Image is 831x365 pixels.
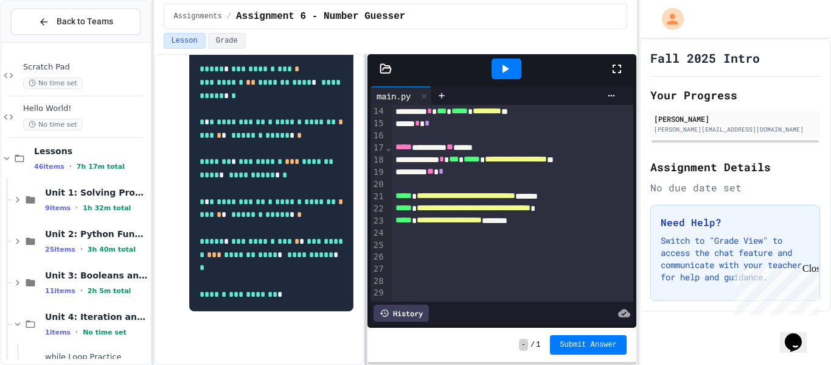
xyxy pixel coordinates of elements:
span: • [69,161,72,171]
span: Lessons [34,146,148,157]
span: Unit 3: Booleans and Conditionals [45,270,148,281]
span: No time set [23,77,83,89]
button: Lesson [164,33,206,49]
span: • [75,327,78,337]
span: Unit 4: Iteration and Random Numbers [45,311,148,322]
span: 9 items [45,204,71,212]
span: Scratch Pad [23,62,148,73]
span: No time set [83,328,127,336]
span: 3h 40m total [88,246,136,253]
span: Assignments [174,12,222,21]
span: 2h 5m total [88,287,131,295]
span: 11 items [45,287,75,295]
span: Unit 1: Solving Problems in Computer Science [45,187,148,198]
span: while Loop Practice [45,352,148,363]
h2: Assignment Details [650,158,820,175]
div: My Account [649,5,687,33]
span: / [227,12,231,21]
button: Grade [208,33,246,49]
span: Assignment 6 - Number Guesser [236,9,405,24]
span: Back to Teams [57,15,113,28]
span: Unit 2: Python Fundamentals [45,229,148,239]
div: No due date set [650,180,820,195]
div: [PERSON_NAME] [654,113,816,124]
span: 46 items [34,163,64,171]
span: 7h 17m total [77,163,125,171]
iframe: chat widget [780,316,819,353]
span: 1h 32m total [83,204,131,212]
span: • [80,244,83,254]
button: Back to Teams [11,9,141,35]
div: [PERSON_NAME][EMAIL_ADDRESS][DOMAIN_NAME] [654,125,816,134]
h3: Need Help? [661,215,810,230]
p: Switch to "Grade View" to access the chat feature and communicate with your teacher for help and ... [661,235,810,283]
span: 25 items [45,246,75,253]
span: • [80,286,83,296]
span: No time set [23,119,83,130]
iframe: chat widget [730,263,819,315]
span: Hello World! [23,104,148,114]
h2: Your Progress [650,87,820,104]
div: Chat with us now!Close [5,5,84,77]
h1: Fall 2025 Intro [650,49,760,66]
span: • [75,203,78,213]
span: 1 items [45,328,71,336]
